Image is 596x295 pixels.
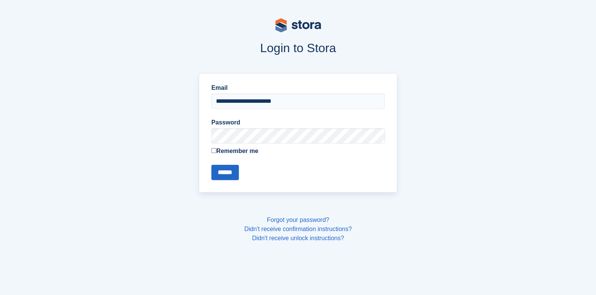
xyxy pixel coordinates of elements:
label: Email [211,83,385,92]
input: Remember me [211,148,216,153]
h1: Login to Stora [54,41,543,55]
img: stora-logo-53a41332b3708ae10de48c4981b4e9114cc0af31d8433b30ea865607fb682f29.svg [275,18,321,32]
a: Forgot your password? [267,217,329,223]
label: Password [211,118,385,127]
a: Didn't receive confirmation instructions? [244,226,352,232]
a: Didn't receive unlock instructions? [252,235,344,241]
label: Remember me [211,147,385,156]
